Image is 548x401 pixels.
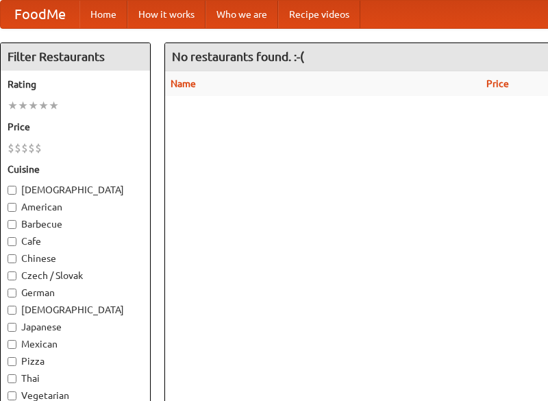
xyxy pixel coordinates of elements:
input: American [8,203,16,212]
input: Czech / Slovak [8,271,16,280]
a: Home [79,1,127,28]
h5: Cuisine [8,162,143,176]
label: Thai [8,372,143,385]
li: $ [8,141,14,156]
label: [DEMOGRAPHIC_DATA] [8,183,143,197]
label: Mexican [8,337,143,351]
li: $ [14,141,21,156]
label: Pizza [8,354,143,368]
input: Pizza [8,357,16,366]
li: $ [28,141,35,156]
label: American [8,200,143,214]
label: Chinese [8,252,143,265]
a: Who we are [206,1,278,28]
input: Chinese [8,254,16,263]
input: Thai [8,374,16,383]
label: Barbecue [8,217,143,231]
li: ★ [38,98,49,113]
h4: Filter Restaurants [1,43,150,71]
input: [DEMOGRAPHIC_DATA] [8,186,16,195]
li: ★ [49,98,59,113]
label: German [8,286,143,300]
h5: Rating [8,77,143,91]
ng-pluralize: No restaurants found. :-( [172,50,304,63]
label: Japanese [8,320,143,334]
a: How it works [127,1,206,28]
li: $ [21,141,28,156]
li: ★ [28,98,38,113]
a: Price [486,78,509,89]
input: [DEMOGRAPHIC_DATA] [8,306,16,315]
h5: Price [8,120,143,134]
a: Recipe videos [278,1,360,28]
label: Czech / Slovak [8,269,143,282]
input: German [8,289,16,297]
a: FoodMe [1,1,79,28]
input: Mexican [8,340,16,349]
input: Cafe [8,237,16,246]
a: Name [171,78,196,89]
label: Cafe [8,234,143,248]
li: $ [35,141,42,156]
li: ★ [18,98,28,113]
label: [DEMOGRAPHIC_DATA] [8,303,143,317]
li: ★ [8,98,18,113]
input: Japanese [8,323,16,332]
input: Vegetarian [8,391,16,400]
input: Barbecue [8,220,16,229]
